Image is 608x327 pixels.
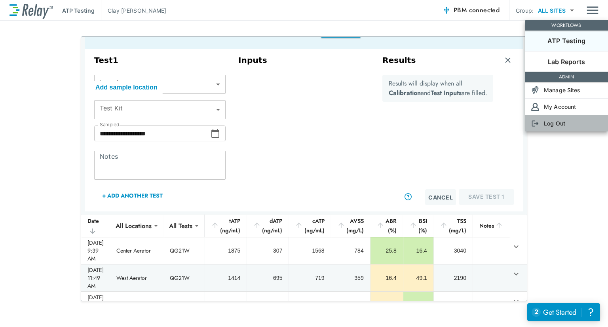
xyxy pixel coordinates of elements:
p: WORKFLOWS [526,22,606,29]
p: My Account [544,103,576,111]
p: ATP Testing [547,36,585,46]
img: Log Out Icon [531,120,539,127]
img: Account [531,103,539,111]
p: Log Out [544,119,565,127]
img: Sites [531,86,539,94]
iframe: Resource center [527,303,600,321]
p: Manage Sites [544,86,581,94]
p: Lab Reports [548,57,585,67]
p: ADMIN [526,73,606,80]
